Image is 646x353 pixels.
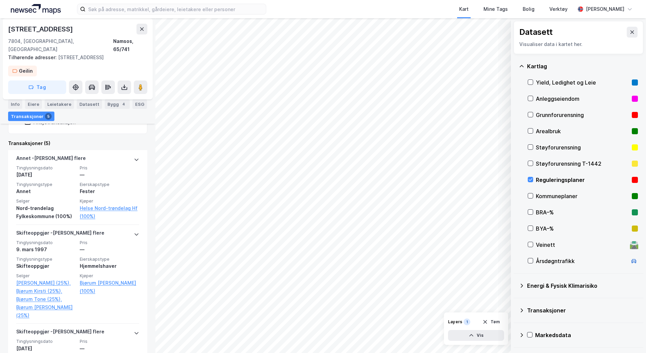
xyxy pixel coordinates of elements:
[536,111,629,119] div: Grunnforurensning
[80,279,139,295] a: Bjørum [PERSON_NAME] (100%)
[85,4,266,14] input: Søk på adresse, matrikkel, gårdeiere, leietakere eller personer
[629,240,639,249] div: 🛣️
[113,37,147,53] div: Namsos, 65/741
[11,4,61,14] img: logo.a4113a55bc3d86da70a041830d287a7e.svg
[8,139,147,147] div: Transaksjoner (5)
[536,176,629,184] div: Reguleringsplaner
[527,62,638,70] div: Kartlag
[80,262,139,270] div: Hjemmelshaver
[19,67,33,75] div: Geilin
[16,345,76,353] div: [DATE]
[16,204,76,220] div: Nord-trøndelag Fylkeskommune (100%)
[120,101,127,108] div: 4
[8,54,58,60] span: Tilhørende adresser:
[80,204,139,220] a: Helse Nord-trøndelag Hf (100%)
[536,241,627,249] div: Veinett
[8,37,113,53] div: 7804, [GEOGRAPHIC_DATA], [GEOGRAPHIC_DATA]
[132,99,147,109] div: ESG
[16,279,76,287] a: [PERSON_NAME] (25%),
[16,338,76,344] span: Tinglysningsdato
[459,5,469,13] div: Kart
[80,245,139,254] div: —
[16,262,76,270] div: Skifteoppgjør
[45,99,74,109] div: Leietakere
[80,198,139,204] span: Kjøper
[25,99,42,109] div: Eiere
[80,273,139,279] span: Kjøper
[464,319,470,325] div: 1
[16,240,76,245] span: Tinglysningsdato
[536,95,629,103] div: Anleggseiendom
[80,338,139,344] span: Pris
[536,160,629,168] div: Støyforurensning T-1442
[612,321,646,353] div: Kontrollprogram for chat
[448,319,462,325] div: Layers
[536,192,629,200] div: Kommuneplaner
[612,321,646,353] iframe: Chat Widget
[80,182,139,187] span: Eierskapstype
[16,295,76,303] a: Bjørum Tone (25%),
[8,24,74,34] div: [STREET_ADDRESS]
[586,5,624,13] div: [PERSON_NAME]
[8,112,54,121] div: Transaksjoner
[519,40,638,48] div: Visualiser data i kartet her.
[16,328,104,338] div: Skifteoppgjør - [PERSON_NAME] flere
[105,99,130,109] div: Bygg
[527,306,638,314] div: Transaksjoner
[536,78,629,87] div: Yield, Ledighet og Leie
[523,5,535,13] div: Bolig
[45,113,52,120] div: 5
[16,182,76,187] span: Tinglysningstype
[536,208,629,216] div: BRA–%
[16,273,76,279] span: Selger
[16,245,76,254] div: 9. mars 1997
[483,5,508,13] div: Mine Tags
[16,287,76,295] a: Bjørum Kirsti (25%),
[536,257,627,265] div: Årsdøgntrafikk
[16,171,76,179] div: [DATE]
[549,5,568,13] div: Verktøy
[8,53,142,62] div: [STREET_ADDRESS]
[536,127,629,135] div: Arealbruk
[16,303,76,320] a: Bjørum [PERSON_NAME] (25%)
[80,187,139,195] div: Fester
[16,187,76,195] div: Annet
[536,143,629,151] div: Støyforurensning
[16,165,76,171] span: Tinglysningsdato
[519,27,553,38] div: Datasett
[478,316,504,327] button: Tøm
[448,330,504,341] button: Vis
[16,229,104,240] div: Skifteoppgjør - [PERSON_NAME] flere
[80,345,139,353] div: —
[80,240,139,245] span: Pris
[80,256,139,262] span: Eierskapstype
[16,256,76,262] span: Tinglysningstype
[536,225,629,233] div: BYA–%
[77,99,102,109] div: Datasett
[16,198,76,204] span: Selger
[527,282,638,290] div: Energi & Fysisk Klimarisiko
[535,331,638,339] div: Markedsdata
[80,165,139,171] span: Pris
[8,80,66,94] button: Tag
[16,154,86,165] div: Annet - [PERSON_NAME] flere
[80,171,139,179] div: —
[8,99,22,109] div: Info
